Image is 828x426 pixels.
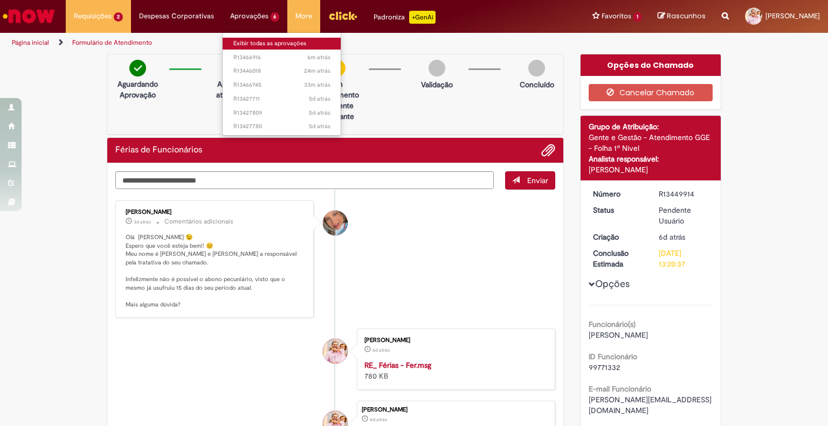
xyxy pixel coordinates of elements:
dt: Número [585,188,651,199]
a: Aberto R13427711 : [223,93,341,105]
div: Opções do Chamado [581,54,721,76]
span: R13466745 [233,81,330,89]
a: RE_ Férias - Fer.msg [364,360,431,370]
img: ServiceNow [1,5,57,27]
time: 27/08/2025 18:25:29 [309,95,330,103]
span: 6m atrás [307,53,330,61]
time: 26/08/2025 17:20:30 [372,347,390,353]
span: Aprovações [230,11,268,22]
time: 26/08/2025 17:20:34 [659,232,685,242]
span: 5d atrás [309,95,330,103]
span: 6d atrás [370,416,387,423]
a: Aberto R13427780 : [223,121,341,132]
span: R13427780 [233,122,330,131]
dt: Status [585,205,651,215]
p: Aguardando atendimento [211,79,264,100]
span: R13466916 [233,53,330,62]
span: 6d atrás [372,347,390,353]
span: [PERSON_NAME] [589,330,648,340]
time: 27/08/2025 17:55:30 [309,109,330,117]
span: More [295,11,312,22]
time: 27/08/2025 17:53:56 [309,122,330,130]
p: Validação [421,79,453,90]
div: Gente e Gestão - Atendimento GGE - Folha 1º Nível [589,132,713,153]
a: Formulário de Atendimento [72,38,152,47]
span: 33m atrás [304,81,330,89]
p: Aguardando Aprovação [112,79,164,100]
div: [PERSON_NAME] [364,337,544,344]
div: R13449914 [659,188,709,199]
span: 5d atrás [309,109,330,117]
span: 1 [633,12,641,22]
a: Aberto R13446018 : [223,65,341,77]
div: [PERSON_NAME] [589,164,713,175]
div: Grupo de Atribuição: [589,121,713,132]
a: Aberto R13466745 : [223,79,341,91]
time: 01/09/2025 09:55:44 [304,67,330,75]
a: Aberto R13427809 : [223,107,341,119]
time: 29/08/2025 15:56:25 [134,219,151,225]
div: [DATE] 13:20:37 [659,248,709,269]
ul: Trilhas de página [8,33,544,53]
img: img-circle-grey.png [528,60,545,76]
span: R13427711 [233,95,330,103]
span: [PERSON_NAME][EMAIL_ADDRESS][DOMAIN_NAME] [589,395,712,415]
ul: Aprovações [222,32,342,136]
span: 99771332 [589,362,620,372]
p: Olá [PERSON_NAME] 😉 Espero que você esteja bem!! 😊 Meu nome é [PERSON_NAME] e [PERSON_NAME] a res... [126,233,305,309]
div: Padroniza [374,11,436,24]
img: click_logo_yellow_360x200.png [328,8,357,24]
span: 6 [271,12,280,22]
a: Aberto R13466916 : [223,52,341,64]
button: Enviar [505,171,555,190]
div: [PERSON_NAME] [126,209,305,215]
small: Comentários adicionais [164,217,233,226]
b: Funcionário(s) [589,319,636,329]
b: E-mail Funcionário [589,384,651,394]
div: Pendente Usuário [659,205,709,226]
span: Despesas Corporativas [139,11,214,22]
span: Requisições [74,11,112,22]
time: 01/09/2025 10:13:11 [307,53,330,61]
img: check-circle-green.png [129,60,146,76]
span: R13427809 [233,109,330,117]
span: Rascunhos [667,11,706,21]
h2: Férias de Funcionários Histórico de tíquete [115,145,202,155]
span: 3d atrás [134,219,151,225]
div: Jacqueline Andrade Galani [323,211,348,235]
a: Rascunhos [658,11,706,22]
textarea: Digite sua mensagem aqui... [115,171,494,190]
span: R13446018 [233,67,330,75]
button: Cancelar Chamado [589,84,713,101]
span: Enviar [527,176,548,185]
span: 6d atrás [659,232,685,242]
p: +GenAi [409,11,436,24]
a: Exibir todas as aprovações [223,38,341,50]
p: Concluído [520,79,554,90]
b: ID Funcionário [589,352,637,361]
div: Analista responsável: [589,153,713,164]
span: [PERSON_NAME] [765,11,820,20]
dt: Criação [585,232,651,242]
div: 26/08/2025 17:20:34 [659,232,709,242]
div: [PERSON_NAME] [362,407,549,413]
span: 24m atrás [304,67,330,75]
div: Fernando Henrique De Souza [323,339,348,364]
img: img-circle-grey.png [429,60,445,76]
dt: Conclusão Estimada [585,248,651,269]
span: 2 [114,12,123,22]
span: Favoritos [602,11,631,22]
time: 01/09/2025 09:46:34 [304,81,330,89]
span: 5d atrás [309,122,330,130]
button: Adicionar anexos [541,143,555,157]
time: 26/08/2025 17:20:34 [370,416,387,423]
div: 780 KB [364,360,544,381]
a: Página inicial [12,38,49,47]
